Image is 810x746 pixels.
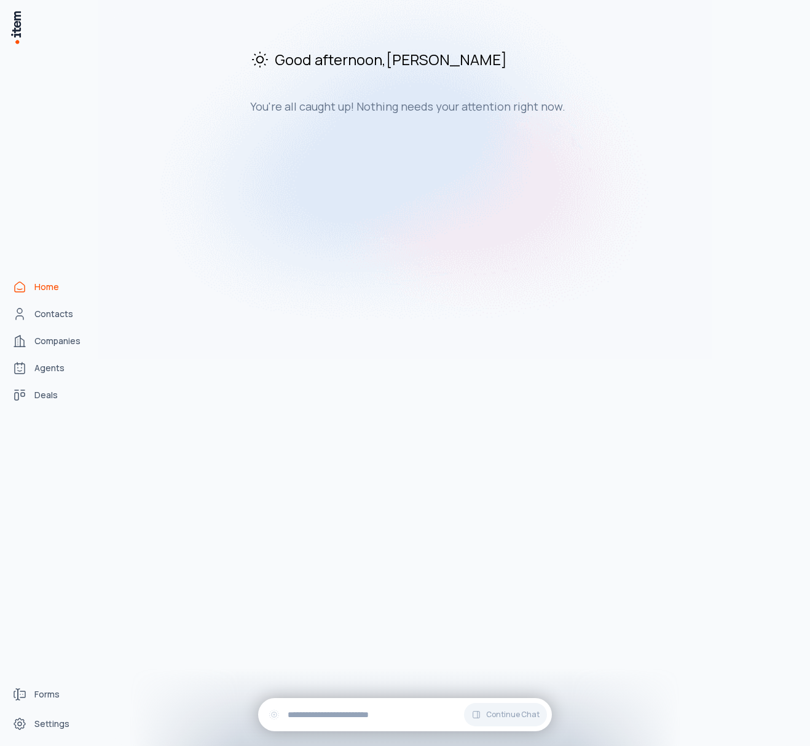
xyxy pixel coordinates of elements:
a: Companies [7,329,101,353]
span: Settings [34,718,69,730]
span: Continue Chat [486,710,540,720]
span: Deals [34,389,58,401]
h3: You're all caught up! Nothing needs your attention right now. [250,99,663,114]
span: Companies [34,335,81,347]
span: Contacts [34,308,73,320]
div: Continue Chat [258,698,552,731]
span: Agents [34,362,65,374]
img: Item Brain Logo [10,10,22,45]
a: Contacts [7,302,101,326]
a: Agents [7,356,101,380]
button: Continue Chat [464,703,547,726]
h2: Good afternoon , [PERSON_NAME] [250,49,663,69]
a: deals [7,383,101,407]
span: Home [34,281,59,293]
a: Home [7,275,101,299]
a: Forms [7,682,101,707]
span: Forms [34,688,60,701]
a: Settings [7,712,101,736]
